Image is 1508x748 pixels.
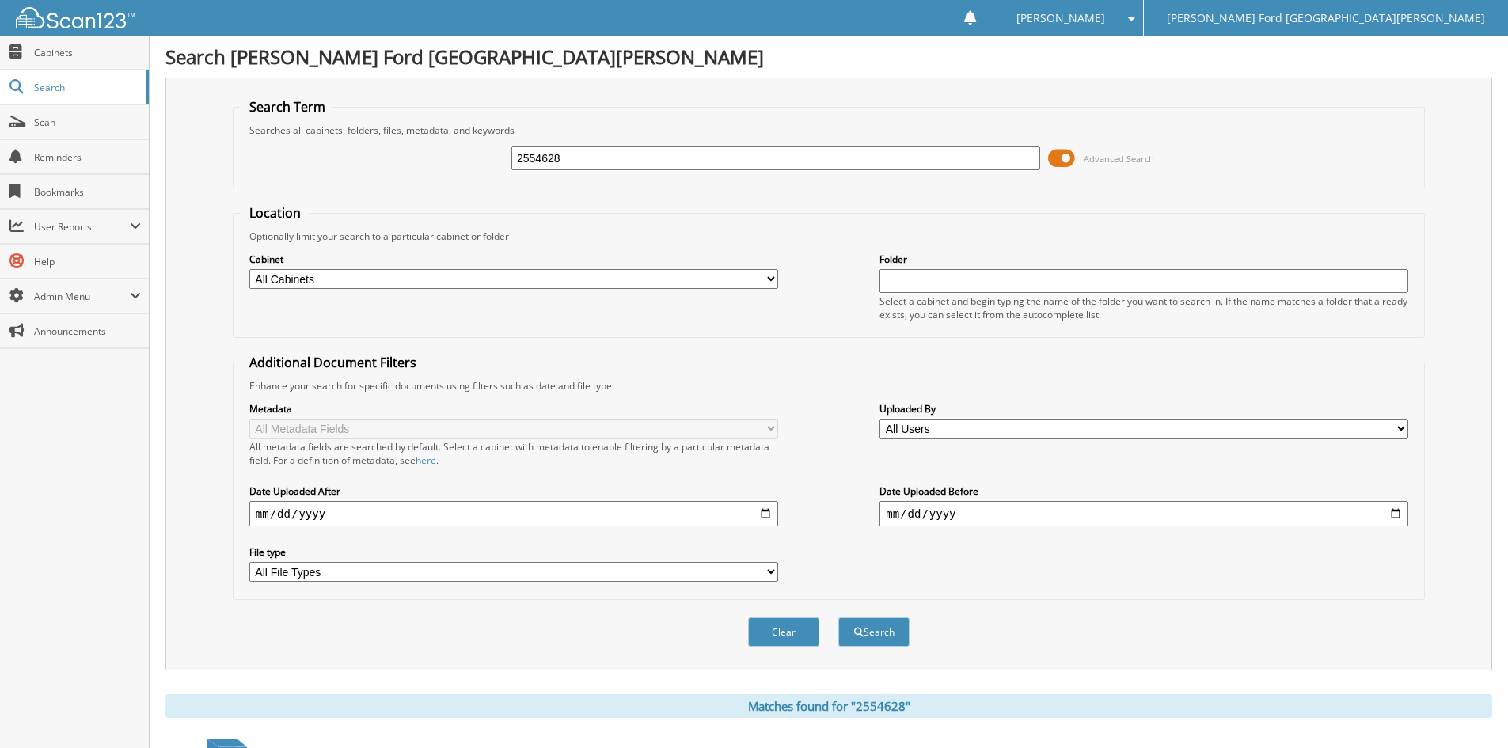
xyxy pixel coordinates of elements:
[249,484,778,498] label: Date Uploaded After
[249,501,778,526] input: start
[34,220,130,234] span: User Reports
[879,501,1408,526] input: end
[249,440,778,467] div: All metadata fields are searched by default. Select a cabinet with metadata to enable filtering b...
[249,402,778,416] label: Metadata
[241,230,1416,243] div: Optionally limit your search to a particular cabinet or folder
[241,379,1416,393] div: Enhance your search for specific documents using filters such as date and file type.
[16,7,135,28] img: scan123-logo-white.svg
[34,81,139,94] span: Search
[34,150,141,164] span: Reminders
[748,617,819,647] button: Clear
[34,255,141,268] span: Help
[165,44,1492,70] h1: Search [PERSON_NAME] Ford [GEOGRAPHIC_DATA][PERSON_NAME]
[879,252,1408,266] label: Folder
[241,204,309,222] legend: Location
[249,545,778,559] label: File type
[241,354,424,371] legend: Additional Document Filters
[838,617,910,647] button: Search
[416,454,436,467] a: here
[34,185,141,199] span: Bookmarks
[879,402,1408,416] label: Uploaded By
[879,484,1408,498] label: Date Uploaded Before
[241,123,1416,137] div: Searches all cabinets, folders, files, metadata, and keywords
[34,46,141,59] span: Cabinets
[34,290,130,303] span: Admin Menu
[34,116,141,129] span: Scan
[165,694,1492,718] div: Matches found for "2554628"
[1167,13,1485,23] span: [PERSON_NAME] Ford [GEOGRAPHIC_DATA][PERSON_NAME]
[1016,13,1105,23] span: [PERSON_NAME]
[34,325,141,338] span: Announcements
[879,294,1408,321] div: Select a cabinet and begin typing the name of the folder you want to search in. If the name match...
[1084,153,1154,165] span: Advanced Search
[241,98,333,116] legend: Search Term
[249,252,778,266] label: Cabinet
